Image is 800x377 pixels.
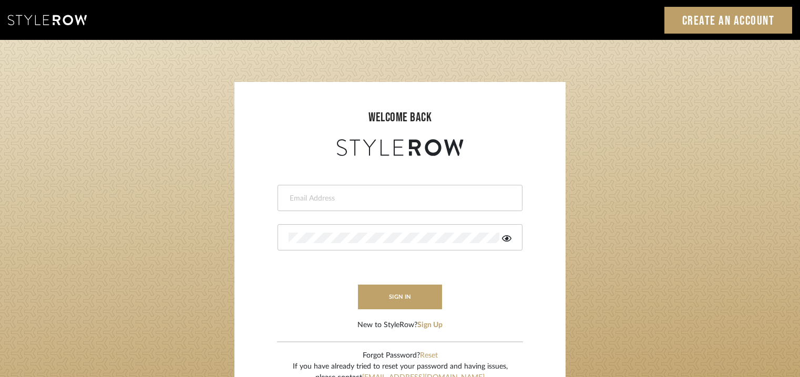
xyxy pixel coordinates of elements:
div: Forgot Password? [293,350,508,361]
div: welcome back [245,108,555,127]
div: New to StyleRow? [357,320,443,331]
input: Email Address [289,193,509,204]
button: Sign Up [417,320,443,331]
a: Create an Account [664,7,793,34]
button: sign in [358,285,442,309]
button: Reset [420,350,438,361]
